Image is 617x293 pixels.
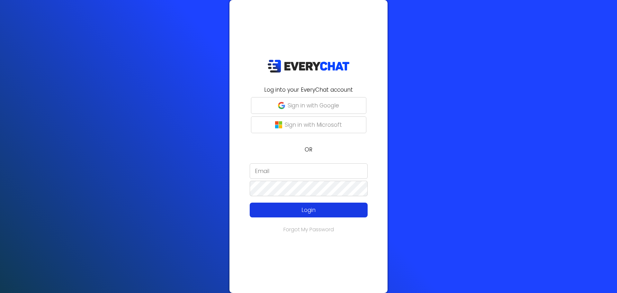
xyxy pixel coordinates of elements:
p: OR [233,145,384,154]
button: Sign in with Microsoft [251,116,366,133]
img: google-g.png [278,102,285,109]
h2: Log into your EveryChat account [233,86,384,94]
input: Email [250,163,368,179]
img: microsoft-logo.png [275,121,282,128]
button: Login [250,203,368,217]
button: Sign in with Google [251,97,366,114]
p: Login [262,206,356,214]
p: Sign in with Microsoft [285,121,342,129]
p: Sign in with Google [288,101,339,110]
a: Forgot My Password [283,226,334,233]
img: EveryChat_logo_dark.png [267,60,350,73]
